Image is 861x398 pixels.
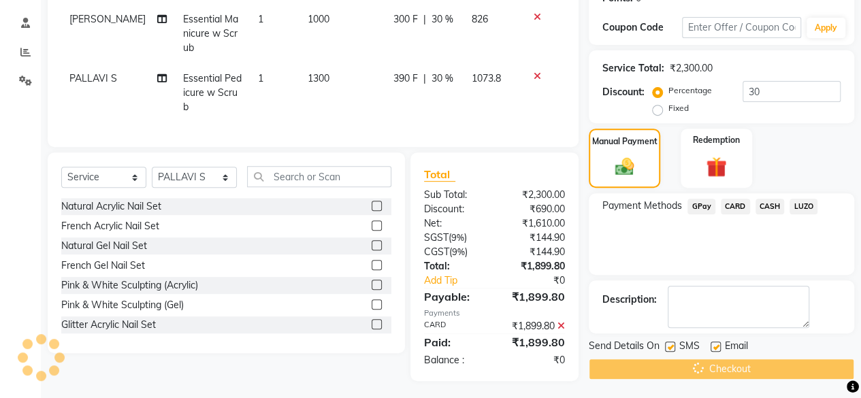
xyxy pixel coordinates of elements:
[725,339,748,356] span: Email
[602,20,682,35] div: Coupon Code
[414,353,495,367] div: Balance :
[414,288,495,305] div: Payable:
[494,245,575,259] div: ₹144.90
[687,199,715,214] span: GPay
[602,199,682,213] span: Payment Methods
[602,61,664,76] div: Service Total:
[592,135,657,148] label: Manual Payment
[414,216,495,231] div: Net:
[431,71,453,86] span: 30 %
[508,273,575,288] div: ₹0
[589,339,660,356] span: Send Details On
[69,13,146,25] span: [PERSON_NAME]
[472,72,501,84] span: 1073.8
[424,308,565,319] div: Payments
[494,216,575,231] div: ₹1,610.00
[431,12,453,27] span: 30 %
[414,188,495,202] div: Sub Total:
[494,319,575,333] div: ₹1,899.80
[414,202,495,216] div: Discount:
[494,353,575,367] div: ₹0
[682,17,801,38] input: Enter Offer / Coupon Code
[424,231,449,244] span: SGST
[424,167,455,182] span: Total
[258,13,263,25] span: 1
[61,298,184,312] div: Pink & White Sculpting (Gel)
[602,293,657,307] div: Description:
[494,188,575,202] div: ₹2,300.00
[183,72,242,113] span: Essential Pedicure w Scrub
[414,319,495,333] div: CARD
[258,72,263,84] span: 1
[807,18,845,38] button: Apply
[414,273,508,288] a: Add Tip
[494,334,575,350] div: ₹1,899.80
[700,154,733,180] img: _gift.svg
[790,199,817,214] span: LUZO
[609,156,640,178] img: _cash.svg
[424,246,449,258] span: CGST
[452,246,465,257] span: 9%
[668,84,712,97] label: Percentage
[721,199,750,214] span: CARD
[61,278,198,293] div: Pink & White Sculpting (Acrylic)
[69,72,117,84] span: PALLAVI S
[247,166,391,187] input: Search or Scan
[494,231,575,245] div: ₹144.90
[494,202,575,216] div: ₹690.00
[756,199,785,214] span: CASH
[414,259,495,273] div: Total:
[602,85,645,99] div: Discount:
[61,318,156,332] div: Glitter Acrylic Nail Set
[308,13,329,25] span: 1000
[451,232,464,243] span: 9%
[472,13,488,25] span: 826
[423,12,425,27] span: |
[494,259,575,273] div: ₹1,899.80
[414,231,495,245] div: ( )
[693,134,740,146] label: Redemption
[183,13,238,54] span: Essential Manicure w Scrub
[414,245,495,259] div: ( )
[423,71,425,86] span: |
[414,334,495,350] div: Paid:
[393,12,417,27] span: 300 F
[308,72,329,84] span: 1300
[61,259,145,273] div: French Gel Nail Set
[668,102,689,114] label: Fixed
[670,61,713,76] div: ₹2,300.00
[61,239,147,253] div: Natural Gel Nail Set
[679,339,700,356] span: SMS
[393,71,417,86] span: 390 F
[61,219,159,233] div: French Acrylic Nail Set
[494,288,575,305] div: ₹1,899.80
[61,199,161,214] div: Natural Acrylic Nail Set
